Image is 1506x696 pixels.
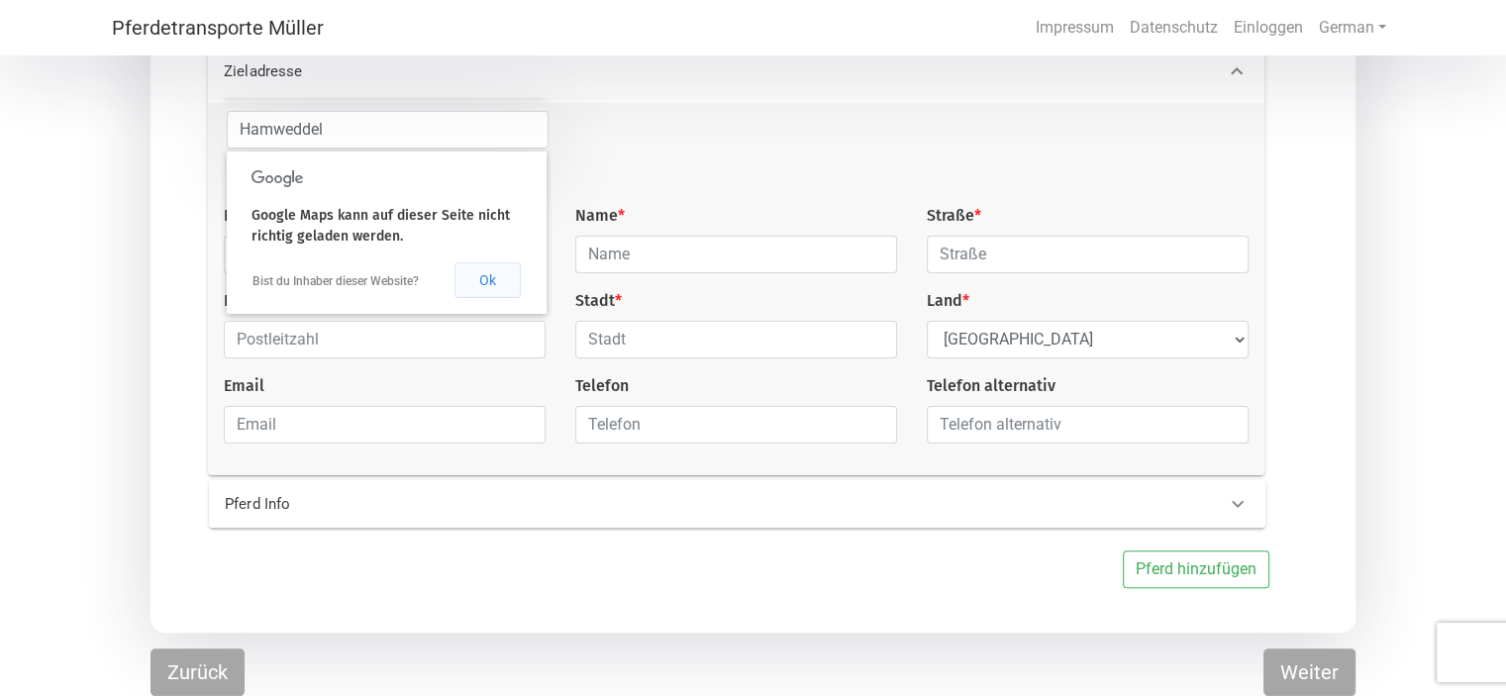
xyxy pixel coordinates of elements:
label: Straße [927,204,981,228]
label: Telefon [575,374,629,398]
a: Einloggen [1226,8,1311,48]
label: Telefon alternativ [927,374,1055,398]
label: Name [575,204,625,228]
a: Pferdetransporte Müller [112,8,324,48]
button: Weiter [1263,648,1355,696]
input: Telefon [575,406,897,444]
p: Pferd Info [225,493,690,516]
label: Stadt [575,289,622,313]
p: Zieladresse [224,60,689,83]
input: Straße [927,236,1249,273]
label: Postleitzahl [224,289,317,313]
input: Telefon alternativ [927,406,1249,444]
input: Name [575,236,897,273]
input: Farm Name [224,236,546,273]
div: Zieladresse [208,40,1264,103]
input: Postleitzahl [224,321,546,358]
button: Ok [454,262,521,298]
a: Datenschutz [1122,8,1226,48]
input: Email [224,406,546,444]
button: Pferd hinzufügen [1123,550,1269,588]
button: Zurück [151,648,245,696]
label: Email [224,374,264,398]
div: Pferd Info [209,480,1265,528]
label: Hofname [224,204,290,228]
input: Ort mit Google Maps suchen [227,111,549,149]
input: Stadt [575,321,897,358]
a: Bist du Inhaber dieser Website? [252,274,419,288]
a: German [1311,8,1394,48]
span: Google Maps kann auf dieser Seite nicht richtig geladen werden. [251,207,510,245]
a: Impressum [1028,8,1122,48]
div: Zieladresse [208,103,1264,475]
label: Land [927,289,969,313]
